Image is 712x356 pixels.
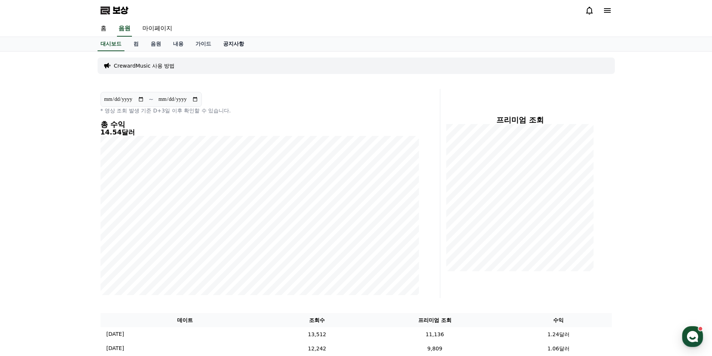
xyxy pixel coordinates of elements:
font: 컴 [133,41,139,47]
font: 프리미엄 조회 [496,115,544,124]
font: 11,136 [426,331,444,337]
span: 설정 [115,248,124,254]
font: 대시보드 [101,41,121,47]
font: 내용 [173,41,184,47]
a: 음원 [117,21,132,37]
font: 12,242 [308,345,326,351]
a: 가이드 [189,37,217,51]
a: 설정 [96,237,144,256]
font: 가이드 [195,41,211,47]
font: 9,809 [427,345,442,351]
font: [DATE] [107,345,124,351]
font: [DATE] [107,331,124,337]
a: 음원 [145,37,167,51]
font: 마이페이지 [142,25,172,32]
font: 조회수 [309,317,325,323]
a: 마이페이지 [136,21,178,37]
a: 컴 [127,37,145,51]
font: 프리미엄 조회 [418,317,451,323]
font: CrewardMusic 사용 방법 [114,63,175,69]
span: 대화 [68,248,77,254]
a: 홈 [2,237,49,256]
a: 내용 [167,37,189,51]
font: 1.06달러 [548,345,570,351]
a: 대시보드 [98,37,124,51]
font: 13,512 [308,331,326,337]
a: 보상 [101,4,128,16]
font: ~ [149,96,154,103]
font: 공지사항 [223,41,244,47]
a: CrewardMusic 사용 방법 [114,62,175,69]
font: * 영상 조회 발생 기준 D+3일 이후 확인할 수 있습니다. [101,108,231,114]
a: 홈 [95,21,112,37]
font: 데이트 [177,317,193,323]
font: 수익 [553,317,564,323]
span: 홈 [24,248,28,254]
font: 총 수익 [101,120,126,129]
font: 14.54달러 [101,128,135,136]
font: 보상 [112,5,128,16]
a: 대화 [49,237,96,256]
font: 음원 [151,41,161,47]
font: 음원 [118,25,130,32]
a: 공지사항 [217,37,250,51]
font: 홈 [101,25,107,32]
font: 1.24달러 [548,331,570,337]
